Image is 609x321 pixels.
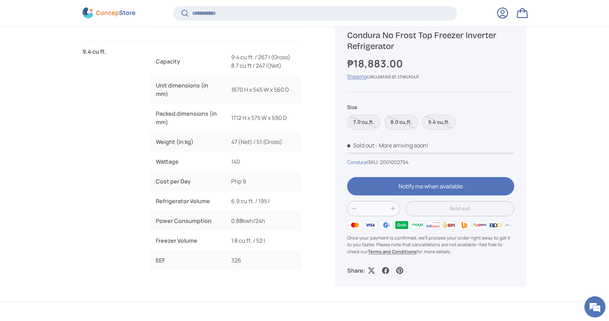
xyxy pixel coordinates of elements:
[231,217,295,225] p: 0.88kwh/24h
[150,211,226,231] td: Power Consumption
[226,104,301,132] td: 1712 H x 575 W x 590 D
[347,115,380,130] label: Sold out
[367,159,408,165] span: |
[226,75,301,104] td: 1670 H x 545 W x 560 D
[347,103,357,110] legend: Size
[488,220,503,230] img: bdo
[375,141,428,149] p: - More arriving soon!
[37,40,118,49] div: Leave a message
[368,159,379,165] span: SKU:
[472,220,488,230] img: qrph
[150,47,226,75] td: Capacity
[347,220,363,230] img: master
[156,109,220,126] p: Packed dimensions (in mm)
[150,132,226,152] td: Weight (in kg)
[347,159,367,165] a: Condura
[150,152,226,171] td: Wattage
[385,115,418,130] label: Sold out
[150,171,226,191] td: Cost per Day
[103,217,128,227] em: Submit
[156,81,220,98] p: Unit dimensions (in mm)
[231,177,295,186] p: Php 9
[15,89,123,160] span: We are offline. Please leave us a message.
[150,231,226,250] td: Freezer Volume
[410,220,425,230] img: maya
[368,248,417,254] a: Terms and Conditions
[504,220,519,230] img: metrobank
[231,236,295,245] p: 1.8 cu ft. / 52 l
[116,4,133,20] div: Minimize live chat window
[231,61,295,70] p: 8.7 cu ft / 247 l(Net)
[347,73,514,80] div: calculated at checkout.
[226,132,301,152] td: 47 (Net) / 51 (Gross)
[226,47,301,75] td: 9.4 cu ft. / 267 l (Gross)
[363,220,378,230] img: visa
[231,157,295,166] p: 140
[347,141,374,149] span: Sold out
[406,201,514,216] button: Sold out
[394,220,410,230] img: grabpay
[82,47,139,270] div: 9.4 cu ft.
[150,191,226,211] td: Refrigerator Volume
[425,220,441,230] img: billease
[150,250,226,270] td: EEF
[347,73,367,80] a: Shipping
[379,220,394,230] img: gcash
[231,256,295,265] p: 326
[82,8,135,19] img: ConcepStore
[347,235,514,255] p: Once your payment is confirmed, we'll process your order right away to get it to you faster. Plea...
[231,197,295,205] p: 6.9 cu ft. / 195 l
[4,193,134,217] textarea: Type your message and click 'Submit'
[422,115,456,130] label: Sold out
[380,159,408,165] span: 2001002794
[347,56,405,71] strong: ₱18,883.00
[456,220,472,230] img: ubp
[441,220,456,230] img: bpi
[347,266,365,275] p: Share:
[347,30,514,52] h1: Condura No Frost Top Freezer Inverter Refrigerator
